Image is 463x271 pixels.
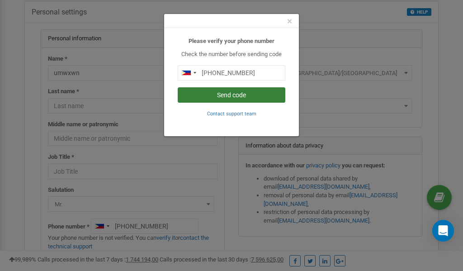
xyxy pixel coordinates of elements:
[178,66,199,80] div: Telephone country code
[207,111,256,117] small: Contact support team
[432,220,454,242] div: Open Intercom Messenger
[287,16,292,27] span: ×
[287,17,292,26] button: Close
[189,38,274,44] b: Please verify your phone number
[178,65,285,81] input: 0905 123 4567
[178,50,285,59] p: Check the number before sending code
[207,110,256,117] a: Contact support team
[178,87,285,103] button: Send code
